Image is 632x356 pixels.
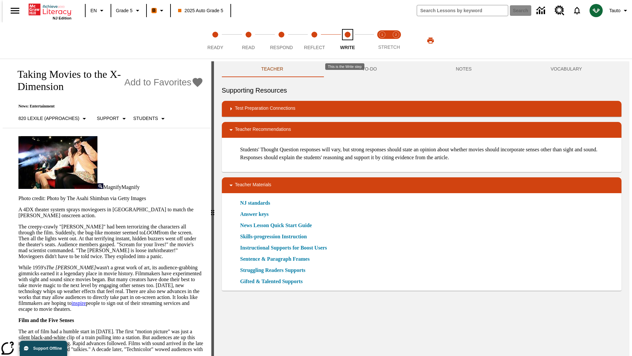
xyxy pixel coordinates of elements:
a: Notifications [568,2,586,19]
div: This is the Write step [325,63,364,70]
div: Press Enter or Spacebar and then press right and left arrow keys to move the slider [211,61,214,356]
button: Select a new avatar [586,2,607,19]
em: this [152,248,160,253]
button: Grade: Grade 5, Select a grade [113,5,144,16]
img: Panel in front of the seats sprays water mist to the happy audience at a 4DX-equipped theater. [18,136,97,189]
button: VOCABULARY [511,61,621,77]
button: Print [420,35,441,46]
a: inspire [71,300,86,306]
strong: Film and the Five Senses [18,317,74,323]
a: Sentence & Paragraph Frames, Will open in new browser window or tab [240,255,310,263]
span: B [152,6,156,15]
span: Respond [270,45,293,50]
button: Select Lexile, 820 Lexile (Approaches) [16,113,91,125]
span: Tauto [609,7,620,14]
button: Teacher [222,61,323,77]
button: Read step 2 of 5 [229,22,267,59]
p: Students [133,115,158,122]
em: LOOM [144,230,158,235]
a: Data Center [533,2,551,20]
p: Support [97,115,119,122]
p: While 1959's wasn't a great work of art, its audience-grabbing gimmicks earned it a legendary pla... [18,265,203,312]
button: Stretch Respond step 2 of 2 [386,22,406,59]
p: News: Entertainment [11,104,203,109]
div: activity [214,61,629,356]
span: Grade 5 [116,7,133,14]
a: Struggling Readers Supports [240,266,309,274]
span: Magnify [103,184,121,190]
button: Language: EN, Select a language [88,5,109,16]
button: Select Student [131,113,170,125]
button: Open side menu [5,1,25,20]
img: avatar image [590,4,603,17]
text: 2 [395,33,397,36]
span: 2025 Auto Grade 5 [178,7,224,14]
span: NJ Edition [53,16,71,20]
span: Reflect [304,45,325,50]
a: Skills-progression Instruction, Will open in new browser window or tab [240,233,307,241]
div: Teacher Materials [222,177,621,193]
em: The [PERSON_NAME] [46,265,96,270]
div: Test Preparation Connections [222,101,621,117]
a: NJ standards [240,199,274,207]
button: Profile/Settings [607,5,632,16]
text: 1 [381,33,383,36]
div: Teacher Recommendations [222,122,621,138]
p: Teacher Materials [235,181,272,189]
button: Add to Favorites - Taking Movies to the X-Dimension [124,77,203,88]
button: NOTES [416,61,511,77]
a: Answer keys, Will open in new browser window or tab [240,210,269,218]
span: EN [91,7,97,14]
p: Photo credit: Photo by The Asahi Shimbun via Getty Images [18,195,203,201]
a: Instructional Supports for Boost Users, Will open in new browser window or tab [240,244,327,252]
span: Support Offline [33,346,62,351]
a: News Lesson Quick Start Guide, Will open in new browser window or tab [240,222,312,229]
span: Read [242,45,255,50]
button: Stretch Read step 1 of 2 [373,22,392,59]
span: Write [340,45,355,50]
div: Instructional Panel Tabs [222,61,621,77]
button: Scaffolds, Support [94,113,130,125]
a: Gifted & Talented Supports [240,278,307,285]
img: Magnify [97,183,103,189]
button: Boost Class color is orange. Change class color [149,5,168,16]
span: Add to Favorites [124,77,192,88]
div: reading [3,61,211,353]
button: Support Offline [20,341,67,356]
h6: Supporting Resources [222,85,621,96]
button: Write step 5 of 5 [329,22,367,59]
p: Students' Thought Question responses will vary, but strong responses should state an opinion abou... [240,146,616,162]
p: Teacher Recommendations [235,126,291,134]
h1: Taking Movies to the X-Dimension [11,68,121,93]
button: TO-DO [323,61,416,77]
div: Home [29,2,71,20]
a: Resource Center, Will open in new tab [551,2,568,19]
button: Respond step 3 of 5 [262,22,301,59]
button: Ready step 1 of 5 [196,22,234,59]
button: Reflect step 4 of 5 [295,22,333,59]
p: A 4DX theater system sprays moviegoers in [GEOGRAPHIC_DATA] to match the [PERSON_NAME] onscreen a... [18,207,203,219]
p: Test Preparation Connections [235,105,296,113]
span: Ready [207,45,223,50]
span: STRETCH [378,44,400,50]
p: The creepy-crawly "[PERSON_NAME]" had been terrorizing the characters all through the film. Sudde... [18,224,203,259]
p: 820 Lexile (Approaches) [18,115,79,122]
span: Magnify [121,184,140,190]
input: search field [417,5,508,16]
